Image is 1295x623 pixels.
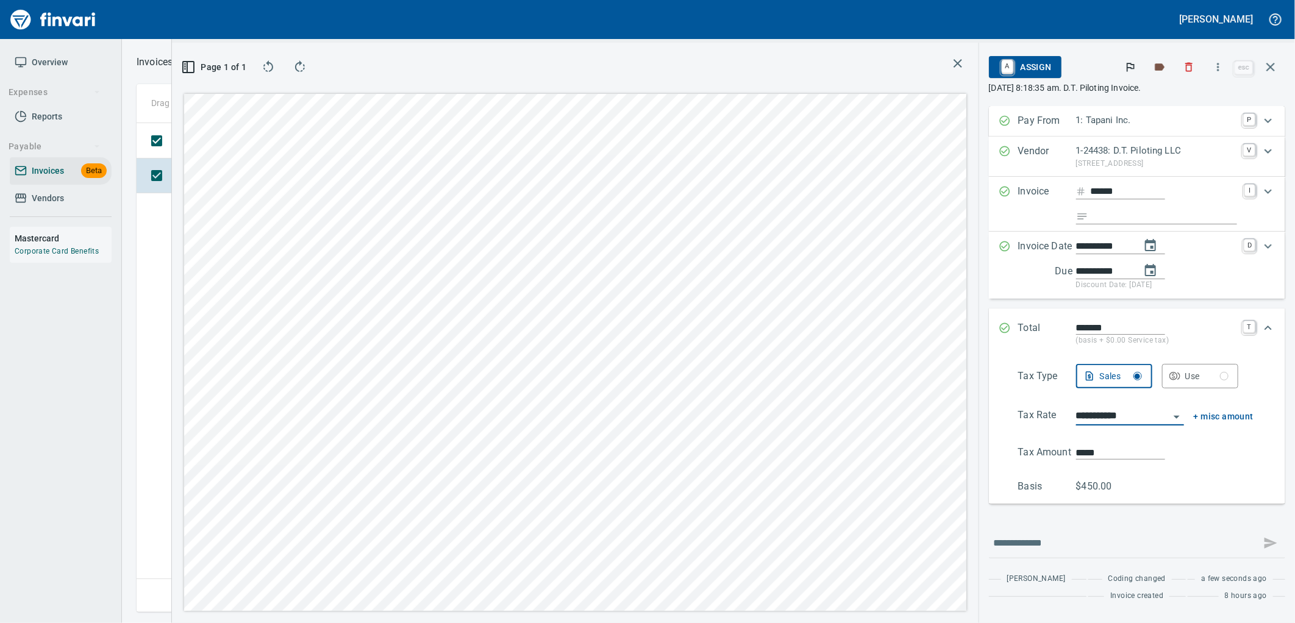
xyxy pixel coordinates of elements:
p: [STREET_ADDRESS] [1076,158,1236,170]
a: Reports [10,103,112,130]
span: This records your message into the invoice and notifies anyone mentioned [1256,529,1285,558]
p: Basis [1018,479,1076,494]
a: InvoicesBeta [10,157,112,185]
button: More [1205,54,1232,80]
a: I [1244,184,1255,196]
button: Open [1168,408,1185,425]
p: Pay From [1018,113,1076,129]
span: Overview [32,55,68,70]
p: Tax Type [1018,369,1076,388]
p: Discount Date: [DATE] [1076,279,1237,291]
span: 8 hours ago [1225,590,1267,602]
p: $450.00 [1076,479,1134,494]
a: esc [1235,61,1253,74]
p: Due [1055,264,1113,279]
p: Drag a column heading here to group the table [151,97,330,109]
span: Invoices [32,163,64,179]
p: 1-24438: D.T. Piloting LLC [1076,144,1236,158]
button: Labels [1146,54,1173,80]
span: Close invoice [1232,52,1285,82]
svg: Invoice description [1076,210,1088,222]
a: P [1243,113,1255,126]
button: change date [1136,231,1165,260]
button: [PERSON_NAME] [1177,10,1256,29]
a: Overview [10,49,112,76]
button: change due date [1136,256,1165,285]
span: Vendors [32,191,64,206]
button: + misc amount [1194,409,1254,424]
a: Vendors [10,185,112,212]
button: Use [1162,364,1238,388]
button: Expenses [4,81,105,104]
p: Invoices [137,55,173,69]
p: Tax Amount [1018,445,1076,460]
span: Assign [999,57,1052,77]
p: Invoice [1018,184,1076,224]
span: a few seconds ago [1201,573,1267,585]
div: Expand [989,359,1285,504]
div: Expand [989,308,1285,359]
img: Finvari [7,5,99,34]
div: Expand [989,106,1285,137]
h5: [PERSON_NAME] [1180,13,1253,26]
button: Payable [4,135,105,158]
button: Flag [1117,54,1144,80]
div: Use [1185,369,1229,384]
span: Reports [32,109,62,124]
p: Total [1018,321,1076,347]
span: [PERSON_NAME] [1007,573,1066,585]
a: T [1243,321,1255,333]
p: Vendor [1018,144,1076,169]
div: Expand [989,232,1285,299]
span: Page 1 of 1 [187,60,244,75]
span: Coding changed [1108,573,1166,585]
button: Page 1 of 1 [182,56,249,78]
div: Expand [989,177,1285,232]
h6: Mastercard [15,232,112,245]
a: D [1244,239,1255,251]
p: (basis + $0.00 Service tax) [1076,335,1236,347]
a: Corporate Card Benefits [15,247,99,255]
svg: Invoice number [1076,184,1086,199]
span: Payable [9,139,101,154]
span: Beta [81,164,107,178]
a: A [1002,60,1013,73]
a: V [1243,144,1255,156]
p: Invoice Date [1018,239,1076,291]
p: Tax Rate [1018,408,1076,425]
span: Invoice created [1110,590,1163,602]
button: Discard [1175,54,1202,80]
p: [DATE] 8:18:35 am. D.T. Piloting Invoice. [989,82,1285,94]
button: Sales [1076,364,1152,388]
p: 1: Tapani Inc. [1076,113,1236,127]
div: Sales [1100,369,1142,384]
span: Expenses [9,85,101,100]
div: Expand [989,137,1285,177]
button: AAssign [989,56,1061,78]
nav: breadcrumb [137,55,173,69]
